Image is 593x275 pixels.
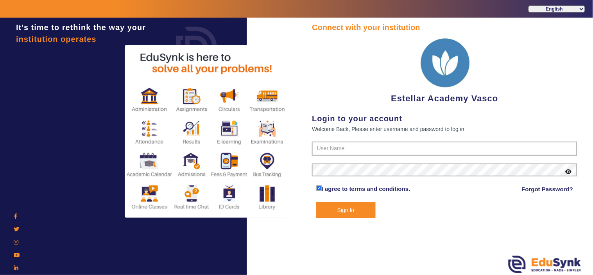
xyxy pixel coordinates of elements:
img: 08b807eb-acd5-414f-ab3c-7b54507fdabd [416,33,474,92]
img: edusynk.png [509,256,581,273]
div: Connect with your institution [312,22,577,33]
img: login2.png [125,45,289,218]
div: Login to your account [312,113,577,124]
div: Estellar Academy Vasco [312,33,577,105]
input: User Name [312,142,577,156]
button: Sign In [316,202,376,218]
span: It's time to rethink the way your [16,23,146,32]
div: Welcome Back, Please enter username and password to log in [312,124,577,134]
a: Forgot Password? [522,185,573,194]
a: I agree to terms and conditions. [322,185,410,192]
span: institution operates [16,35,97,43]
img: login.png [167,18,226,76]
